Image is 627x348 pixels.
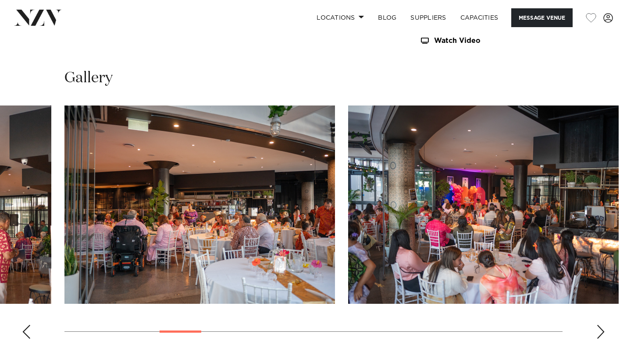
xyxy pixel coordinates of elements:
[403,8,453,27] a: SUPPLIERS
[511,8,573,27] button: Message Venue
[371,8,403,27] a: BLOG
[420,37,563,45] a: Watch Video
[64,68,113,88] h2: Gallery
[348,105,619,304] swiper-slide: 6 / 21
[64,105,335,304] swiper-slide: 5 / 21
[14,10,62,25] img: nzv-logo.png
[453,8,506,27] a: Capacities
[310,8,371,27] a: Locations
